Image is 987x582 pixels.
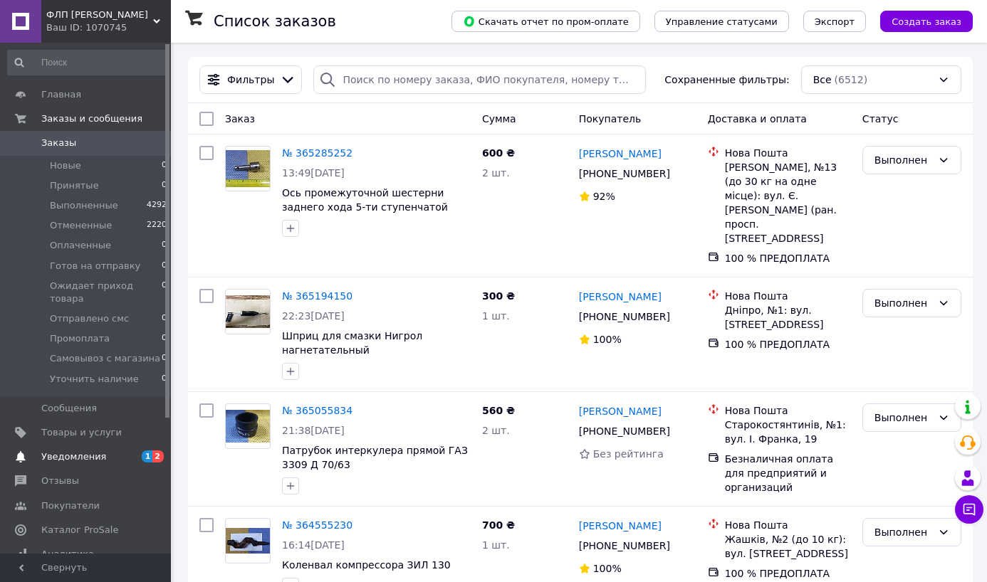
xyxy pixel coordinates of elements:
[282,330,422,356] a: Шприц для смазки Нигрол нагнетательный
[576,307,673,327] div: [PHONE_NUMBER]
[862,113,899,125] span: Статус
[225,403,271,449] a: Фото товару
[666,16,778,27] span: Управление статусами
[41,137,76,149] span: Заказы
[725,160,851,245] div: [PERSON_NAME], №13 (до 30 кг на одне місце): вул. Є. [PERSON_NAME] (ран. просп. [STREET_ADDRESS]
[725,146,851,160] div: Нова Пошта
[282,405,352,416] a: № 365055834
[50,312,129,325] span: Отправлено смс
[152,450,164,462] span: 2
[725,532,851,561] div: Жашків, №2 (до 10 кг): вул. [STREET_ADDRESS]
[482,405,515,416] span: 560 ₴
[50,159,81,172] span: Новые
[725,289,851,303] div: Нова Пошта
[50,179,99,192] span: Принятые
[50,219,112,232] span: Отмененные
[482,539,510,551] span: 1 шт.
[463,15,629,28] span: Скачать отчет по пром-оплате
[874,410,932,425] div: Выполнен
[214,13,336,30] h1: Список заказов
[225,113,255,125] span: Заказ
[576,536,673,556] div: [PHONE_NUMBER]
[874,524,932,540] div: Выполнен
[46,9,153,21] span: ФЛП Макаренко А.А.
[225,146,271,191] a: Фото товару
[593,334,622,345] span: 100%
[226,410,270,443] img: Фото товару
[866,15,973,26] a: Создать заказ
[162,159,167,172] span: 0
[41,450,106,463] span: Уведомления
[41,402,97,415] span: Сообщения
[482,167,510,179] span: 2 шт.
[725,403,851,418] div: Нова Пошта
[955,495,983,524] button: Чат с покупателем
[579,113,642,125] span: Покупатель
[147,199,167,212] span: 4292
[46,21,171,34] div: Ваш ID: 1070745
[708,113,807,125] span: Доставка и оплата
[482,290,515,302] span: 300 ₴
[50,373,139,386] span: Уточнить наличие
[593,191,615,202] span: 92%
[227,73,274,87] span: Фильтры
[162,312,167,325] span: 0
[7,50,168,75] input: Поиск
[282,147,352,159] a: № 365285252
[815,16,855,27] span: Экспорт
[50,332,110,345] span: Промоплата
[835,74,868,85] span: (6512)
[725,518,851,532] div: Нова Пошта
[162,373,167,386] span: 0
[482,310,510,322] span: 1 шт.
[664,73,789,87] span: Сохраненные фильтры:
[162,239,167,252] span: 0
[282,445,468,470] a: Патрубок интеркулера прямой ГАЗ 3309 Д 70/63
[482,519,515,531] span: 700 ₴
[593,448,664,460] span: Без рейтинга
[282,559,451,571] a: Коленвал компрессора ЗИЛ 130
[50,199,118,212] span: Выполненные
[282,425,345,436] span: 21:38[DATE]
[579,290,662,304] a: [PERSON_NAME]
[282,310,345,322] span: 22:23[DATE]
[282,167,345,179] span: 13:49[DATE]
[41,112,142,125] span: Заказы и сообщения
[226,150,270,187] img: Фото товару
[725,418,851,446] div: Старокостянтинів, №1: вул. І. Франка, 19
[813,73,832,87] span: Все
[50,352,160,365] span: Самовывоз с магазина
[41,88,81,101] span: Главная
[225,289,271,334] a: Фото товару
[162,280,167,305] span: 0
[725,251,851,265] div: 100 % ПРЕДОПЛАТА
[803,11,866,32] button: Экспорт
[282,187,448,227] a: Ось промежуточной шестерни заднего хода 5-ти ступенчатой КПП ГАЗ 31029
[50,280,162,305] span: Ожидает приход товара
[654,11,789,32] button: Управление статусами
[725,566,851,581] div: 100 % ПРЕДОПЛАТА
[226,528,270,554] img: Фото товару
[147,219,167,232] span: 2220
[579,147,662,161] a: [PERSON_NAME]
[162,260,167,273] span: 0
[874,152,932,168] div: Выполнен
[593,563,622,574] span: 100%
[482,425,510,436] span: 2 шт.
[282,290,352,302] a: № 365194150
[579,519,662,533] a: [PERSON_NAME]
[41,426,122,439] span: Товары и услуги
[41,475,79,487] span: Отзывы
[725,452,851,494] div: Безналичная оплата для предприятий и организаций
[142,450,153,462] span: 1
[162,332,167,345] span: 0
[162,179,167,192] span: 0
[41,499,100,512] span: Покупатели
[880,11,973,32] button: Создать заказ
[162,352,167,365] span: 0
[576,421,673,441] div: [PHONE_NUMBER]
[282,539,345,551] span: 16:14[DATE]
